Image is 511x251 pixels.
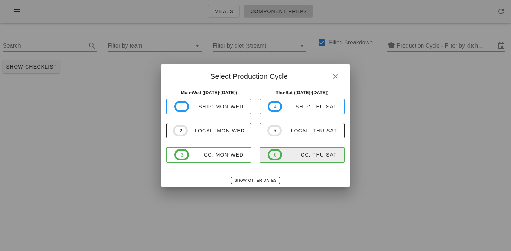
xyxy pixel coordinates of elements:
button: 6CC: Thu-Sat [260,147,345,163]
button: Show Other Dates [231,177,280,184]
button: 4ship: Thu-Sat [260,99,345,114]
div: Select Production Cycle [161,64,350,86]
strong: Mon-Wed ([DATE]-[DATE]) [181,90,237,95]
span: 1 [180,103,183,110]
button: 5local: Thu-Sat [260,123,345,138]
span: 5 [273,127,276,135]
div: local: Thu-Sat [282,128,337,133]
strong: Thu-Sat ([DATE]-[DATE]) [276,90,329,95]
button: 1ship: Mon-Wed [166,99,251,114]
div: ship: Thu-Sat [282,104,337,109]
div: local: Mon-Wed [188,128,245,133]
span: 2 [179,127,182,135]
div: CC: Mon-Wed [189,152,244,158]
span: 6 [274,151,276,159]
div: ship: Mon-Wed [189,104,244,109]
button: 2local: Mon-Wed [166,123,251,138]
button: 3CC: Mon-Wed [166,147,251,163]
div: CC: Thu-Sat [282,152,337,158]
span: 4 [274,103,276,110]
span: 3 [180,151,183,159]
span: Show Other Dates [234,179,276,182]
